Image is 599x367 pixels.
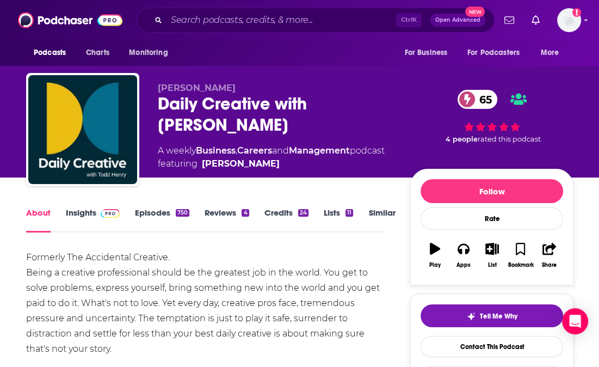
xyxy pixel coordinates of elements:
[368,207,395,233] a: Similar
[562,308,588,334] div: Open Intercom Messenger
[176,209,189,217] div: 750
[205,207,249,233] a: Reviews4
[445,135,477,143] span: 4 people
[429,262,441,268] div: Play
[478,236,506,275] button: List
[264,207,308,233] a: Credits24
[397,42,461,63] button: open menu
[480,312,517,321] span: Tell Me Why
[237,145,272,156] a: Careers
[158,157,385,170] span: featuring
[404,45,447,60] span: For Business
[572,8,581,17] svg: Add a profile image
[421,207,563,230] div: Rate
[557,8,581,32] button: Show profile menu
[158,144,385,170] div: A weekly podcast
[66,207,120,233] a: InsightsPodchaser Pro
[236,145,237,156] span: ,
[421,179,563,203] button: Follow
[135,207,189,233] a: Episodes750
[456,262,471,268] div: Apps
[527,11,544,29] a: Show notifications dropdown
[202,157,280,170] a: Todd Henry
[79,42,116,63] a: Charts
[34,45,66,60] span: Podcasts
[101,209,120,218] img: Podchaser Pro
[467,312,476,321] img: tell me why sparkle
[289,145,350,156] a: Management
[298,209,308,217] div: 24
[421,304,563,327] button: tell me why sparkleTell Me Why
[421,336,563,357] a: Contact This Podcast
[460,42,535,63] button: open menu
[137,8,495,33] div: Search podcasts, credits, & more...
[18,10,122,30] img: Podchaser - Follow, Share and Rate Podcasts
[272,145,289,156] span: and
[26,42,80,63] button: open menu
[557,8,581,32] span: Logged in as megcassidy
[435,17,480,23] span: Open Advanced
[324,207,353,233] a: Lists11
[507,236,535,275] button: Bookmark
[242,209,249,217] div: 4
[458,90,497,109] a: 65
[196,145,236,156] a: Business
[410,83,573,151] div: 65 4 peoplerated this podcast
[86,45,109,60] span: Charts
[421,236,449,275] button: Play
[158,83,236,93] span: [PERSON_NAME]
[129,45,168,60] span: Monitoring
[345,209,353,217] div: 11
[477,135,540,143] span: rated this podcast
[121,42,182,63] button: open menu
[396,13,422,27] span: Ctrl K
[535,236,563,275] button: Share
[500,11,518,29] a: Show notifications dropdown
[508,262,533,268] div: Bookmark
[467,45,520,60] span: For Podcasters
[28,75,137,184] img: Daily Creative with Todd Henry
[465,7,485,17] span: New
[557,8,581,32] img: User Profile
[542,262,557,268] div: Share
[430,14,485,27] button: Open AdvancedNew
[487,262,496,268] div: List
[468,90,497,109] span: 65
[26,207,51,233] a: About
[541,45,559,60] span: More
[449,236,478,275] button: Apps
[533,42,573,63] button: open menu
[166,11,396,29] input: Search podcasts, credits, & more...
